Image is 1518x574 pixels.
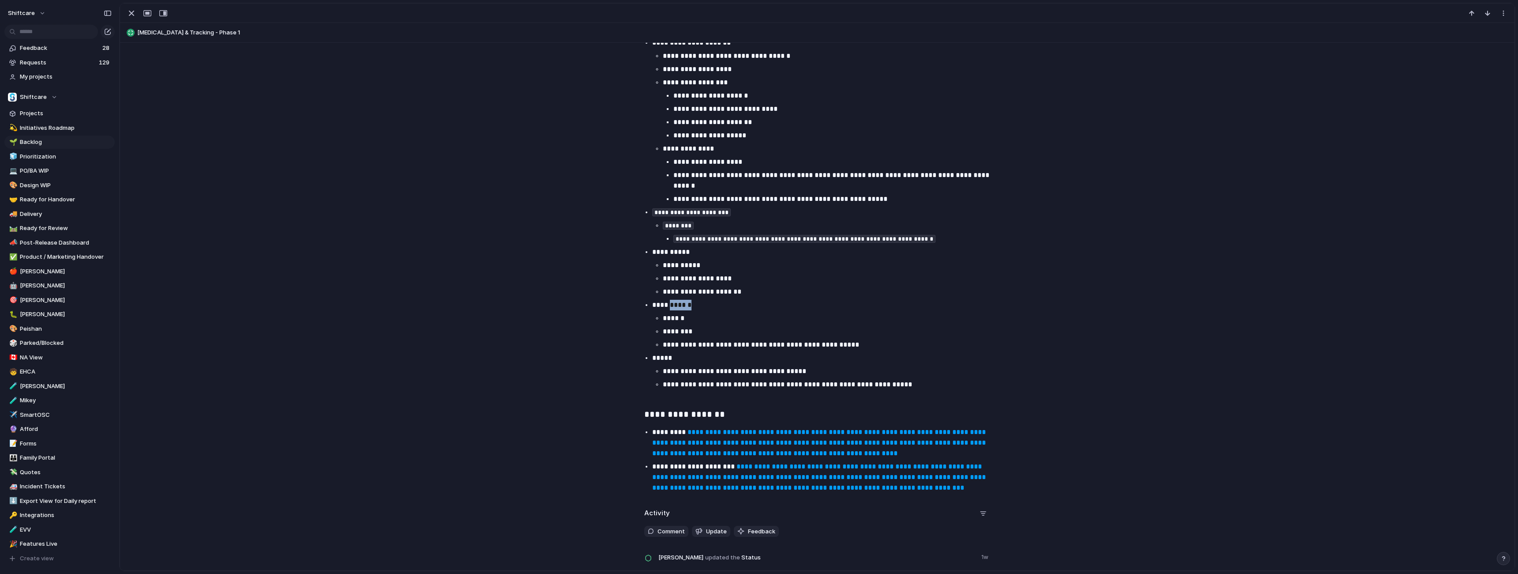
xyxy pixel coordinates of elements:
div: 🎲 [9,338,15,348]
span: [PERSON_NAME] [20,296,112,305]
span: Feedback [748,527,775,536]
span: Integrations [20,511,112,520]
button: 💫 [8,124,17,132]
span: Peishan [20,325,112,333]
div: ✅ [9,252,15,262]
a: 💫Initiatives Roadmap [4,121,115,135]
button: 🎉 [8,540,17,548]
a: 💻PO/BA WIP [4,164,115,177]
span: PO/BA WIP [20,166,112,175]
button: 🧊 [8,152,17,161]
span: Design WIP [20,181,112,190]
a: 🐛[PERSON_NAME] [4,308,115,321]
div: 🐛 [9,310,15,320]
button: 🧪 [8,382,17,391]
span: Comment [658,527,685,536]
span: 1w [981,551,990,562]
button: 🔮 [8,425,17,434]
span: Prioritization [20,152,112,161]
span: Projects [20,109,112,118]
span: [PERSON_NAME] [20,281,112,290]
div: 🔮 [9,424,15,434]
button: 🛤️ [8,224,17,233]
div: 🌱Backlog [4,136,115,149]
a: 📣Post-Release Dashboard [4,236,115,249]
div: 🛤️Ready for Review [4,222,115,235]
div: 🚚 [9,209,15,219]
div: 🎉 [9,539,15,549]
a: 🧒EHCA [4,365,115,378]
span: [PERSON_NAME] [658,553,703,562]
button: Feedback [734,526,779,537]
button: ⬇️ [8,497,17,506]
button: 🎲 [8,339,17,347]
span: SmartOSC [20,411,112,419]
a: 🎯[PERSON_NAME] [4,294,115,307]
div: 🚚Delivery [4,208,115,221]
div: 👪Family Portal [4,451,115,464]
span: Post-Release Dashboard [20,238,112,247]
a: ✈️SmartOSC [4,408,115,422]
button: Comment [644,526,688,537]
button: 🇨🇦 [8,353,17,362]
span: Parked/Blocked [20,339,112,347]
h2: Activity [644,508,670,518]
a: 🎉Features Live [4,537,115,551]
button: 🧪 [8,396,17,405]
div: 🧪EVV [4,523,115,536]
span: Requests [20,58,96,67]
span: Export View for Daily report [20,497,112,506]
div: 📣 [9,238,15,248]
div: 👪 [9,453,15,463]
a: 🧊Prioritization [4,150,115,163]
span: Shiftcare [20,93,47,102]
div: 🧪 [9,396,15,406]
a: 🎨Design WIP [4,179,115,192]
a: Feedback28 [4,42,115,55]
a: 🤝Ready for Handover [4,193,115,206]
a: 🎲Parked/Blocked [4,336,115,350]
button: 🐛 [8,310,17,319]
a: Projects [4,107,115,120]
div: 💻 [9,166,15,176]
div: 🧒 [9,367,15,377]
span: Quotes [20,468,112,477]
span: Afford [20,425,112,434]
span: 28 [102,44,111,53]
a: 📝Forms [4,437,115,450]
div: 🌱 [9,137,15,147]
a: 🚑Incident Tickets [4,480,115,493]
a: 🤖[PERSON_NAME] [4,279,115,292]
button: [MEDICAL_DATA] & Tracking - Phase 1 [124,26,1510,40]
span: Forms [20,439,112,448]
button: 💻 [8,166,17,175]
a: 🔮Afford [4,423,115,436]
button: 🤝 [8,195,17,204]
button: 🧒 [8,367,17,376]
span: EVV [20,525,112,534]
span: Mikey [20,396,112,405]
div: 💫 [9,123,15,133]
span: Feedback [20,44,100,53]
a: 🇨🇦NA View [4,351,115,364]
div: 💸 [9,467,15,477]
span: Update [706,527,727,536]
span: Product / Marketing Handover [20,253,112,261]
div: 📝 [9,438,15,449]
span: [PERSON_NAME] [20,310,112,319]
button: Create view [4,552,115,565]
a: 🔑Integrations [4,509,115,522]
div: 🎨 [9,324,15,334]
a: My projects [4,70,115,83]
div: 🧊 [9,151,15,162]
button: 🍎 [8,267,17,276]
